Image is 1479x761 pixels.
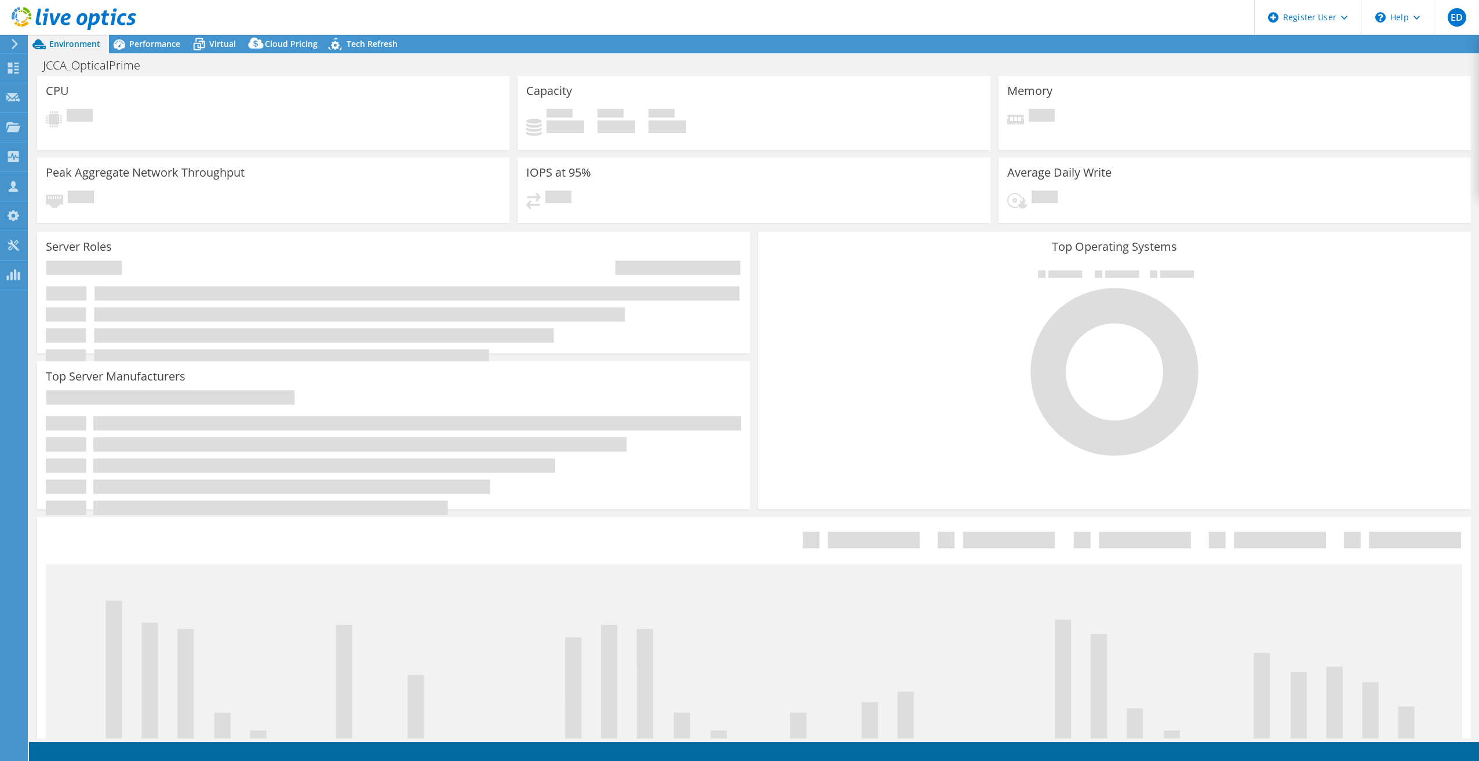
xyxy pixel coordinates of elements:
span: Performance [129,38,180,49]
span: Cloud Pricing [265,38,318,49]
h4: 0 GiB [598,120,635,133]
span: Total [649,109,675,120]
h3: IOPS at 95% [526,166,591,179]
span: Used [547,109,573,120]
span: Virtual [209,38,236,49]
h3: Peak Aggregate Network Throughput [46,166,245,179]
h3: CPU [46,85,69,97]
span: Pending [1029,109,1055,125]
span: Pending [1032,191,1058,206]
h3: Average Daily Write [1007,166,1112,179]
span: Pending [68,191,94,206]
h4: 0 GiB [649,120,686,133]
h3: Memory [1007,85,1052,97]
span: ED [1448,8,1466,27]
span: Pending [545,191,571,206]
span: Tech Refresh [347,38,398,49]
h3: Capacity [526,85,572,97]
h3: Server Roles [46,240,112,253]
h1: JCCA_OpticalPrime [38,59,158,72]
span: Environment [49,38,100,49]
svg: \n [1375,12,1386,23]
span: Free [598,109,624,120]
h3: Top Server Manufacturers [46,370,185,383]
span: Pending [67,109,93,125]
h4: 0 GiB [547,120,584,133]
h3: Top Operating Systems [767,240,1462,253]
